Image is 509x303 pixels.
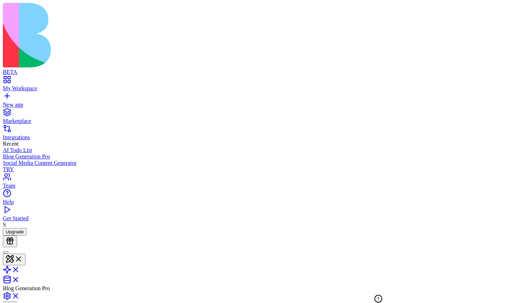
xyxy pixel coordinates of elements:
div: Team [3,183,506,189]
div: New app [3,102,506,108]
a: Integrations [3,128,506,141]
span: Blog Generation Pro [3,285,50,291]
div: TRY [3,166,506,173]
button: Upgrade [3,228,27,236]
div: Social Media Content Generator [3,160,506,166]
span: S [3,222,6,228]
div: My Workspace [3,85,506,92]
a: Marketplace [3,112,506,124]
a: Studio [11,7,50,21]
a: My Workspace [3,79,506,92]
span: Recent [3,141,18,147]
a: AI Todo List [3,147,506,153]
div: BETA [3,69,506,75]
div: Get Started [3,215,506,222]
img: logo [3,3,288,67]
div: Marketplace [3,118,506,124]
div: Integrations [3,134,506,141]
span: Studio [30,9,50,19]
a: Social Media Content GeneratorTRY [3,160,506,173]
a: Team [3,176,506,189]
a: BETA [3,63,506,75]
a: New app [3,95,506,108]
a: Get Started [3,209,506,222]
a: Library [9,53,105,68]
a: Help [3,193,506,205]
a: Create [9,34,105,50]
div: Help [3,199,506,205]
a: Blog Generation Pro [3,153,506,160]
a: Upgrade [3,228,27,234]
